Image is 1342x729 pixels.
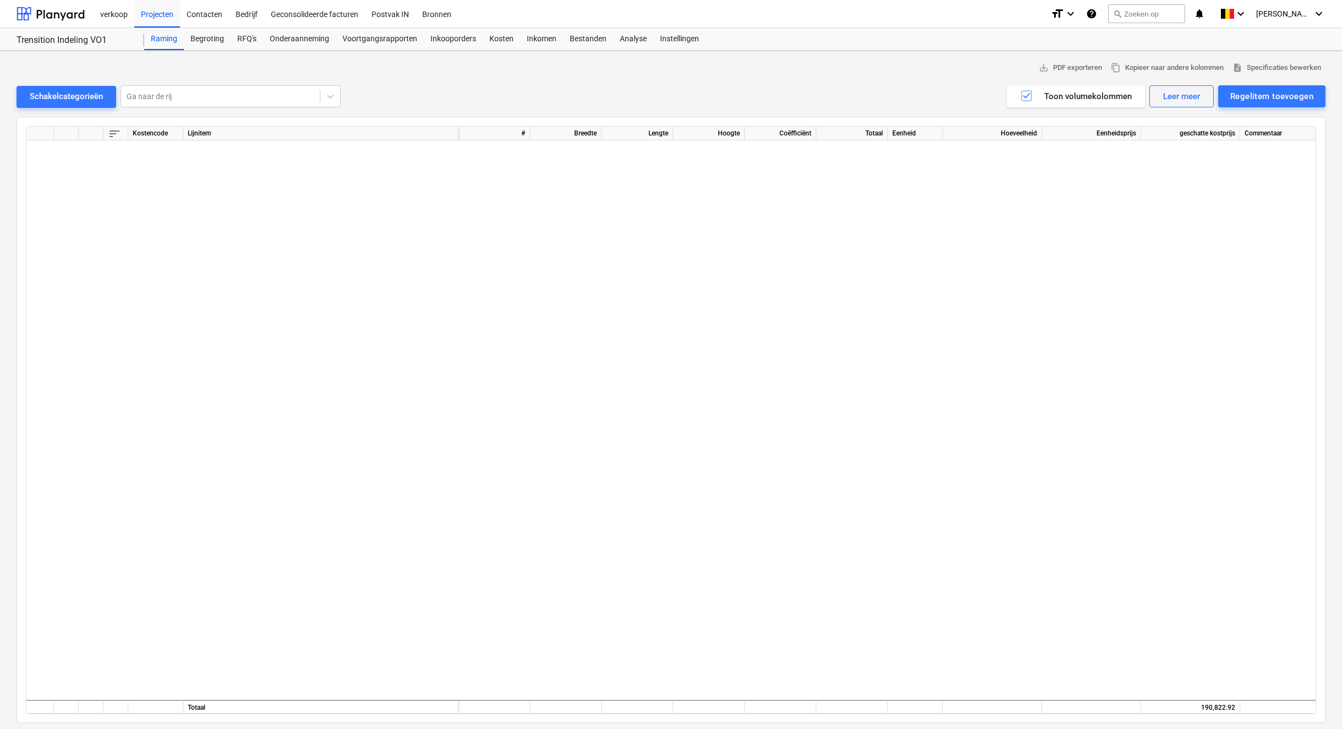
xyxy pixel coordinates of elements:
[1113,9,1122,18] span: search
[1039,63,1049,73] span: save_alt
[108,127,121,140] span: sort
[1108,4,1185,23] button: Zoeken op
[128,127,183,140] div: Kostencode
[1106,59,1228,77] button: Kopieer naar andere kolommen
[530,127,602,140] div: Breedte
[263,28,336,50] a: Onderaanneming
[1051,7,1064,20] i: format_size
[943,127,1042,140] div: Hoeveelheid
[424,28,483,50] a: Inkooporders
[1230,89,1313,104] div: Regelitem toevoegen
[17,35,131,46] div: Trensition Indeling VO1
[1149,85,1214,107] button: Leer meer
[1218,85,1325,107] button: Regelitem toevoegen
[30,89,103,104] div: Schakelcategorieën
[816,127,888,140] div: Totaal
[1007,85,1145,107] button: Toon volumekolommen
[1194,7,1205,20] i: notifications
[184,28,231,50] a: Begroting
[1042,127,1141,140] div: Eenheidsprijs
[653,28,706,50] a: Instellingen
[1145,700,1235,714] div: 190,822.92
[1141,127,1240,140] div: geschatte kostprijs
[1228,59,1325,77] button: Specificaties bewerken
[483,28,520,50] a: Kosten
[1232,62,1321,74] span: Specificaties bewerken
[602,127,673,140] div: Lengte
[1086,7,1097,20] i: Kennis basis
[1232,63,1242,73] span: description
[563,28,613,50] a: Bestanden
[17,86,116,108] button: Schakelcategorieën
[888,127,943,140] div: Eenheid
[1163,89,1200,104] div: Leer meer
[613,28,653,50] a: Analyse
[1256,9,1311,18] span: [PERSON_NAME] De Rho
[1034,59,1106,77] button: PDF exporteren
[459,127,530,140] div: #
[673,127,745,140] div: Hoogte
[520,28,563,50] a: Inkomen
[1111,63,1121,73] span: content_copy
[144,28,184,50] a: Raming
[336,28,424,50] a: Voortgangsrapporten
[745,127,816,140] div: Coëfficiënt
[1312,7,1325,20] i: keyboard_arrow_down
[183,699,459,713] div: Totaal
[1287,676,1342,729] div: Chatwidget
[231,28,263,50] a: RFQ's
[183,127,459,140] div: Lijnitem
[1064,7,1077,20] i: keyboard_arrow_down
[1039,62,1102,74] span: PDF exporteren
[1111,62,1224,74] span: Kopieer naar andere kolommen
[1234,7,1247,20] i: keyboard_arrow_down
[1287,676,1342,729] iframe: Chat Widget
[1020,89,1132,104] div: Toon volumekolommen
